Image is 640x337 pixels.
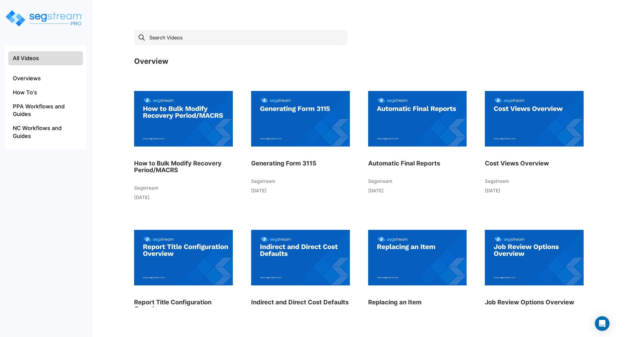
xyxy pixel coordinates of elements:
[8,100,83,121] li: PPA Workflows and Guides
[251,187,350,195] p: [DATE]
[134,85,233,152] img: instructional video
[485,224,584,291] img: instructional video
[485,187,584,195] p: [DATE]
[134,299,233,312] h3: Report Title Configuration Overview
[8,85,83,100] li: How To's
[368,187,467,195] p: [DATE]
[251,299,350,306] h3: Indirect and Direct Cost Defaults
[368,85,467,152] img: instructional video
[134,224,233,291] img: instructional video
[134,30,347,45] input: Search Videos
[485,160,584,167] h3: Cost Views Overview
[368,160,467,167] h3: Automatic Final Reports
[5,9,84,27] img: logo_pro_r.png
[595,316,610,331] div: Open Intercom Messenger
[8,71,83,85] li: Overviews
[485,299,584,306] h3: Job Review Options Overview
[251,224,350,291] img: instructional video
[368,224,467,291] img: instructional video
[8,51,83,65] li: All Videos
[134,194,233,201] p: [DATE]
[8,121,83,143] li: NC Workflows and Guides
[485,85,584,152] img: instructional video
[368,177,467,185] p: Segstream
[251,160,350,167] h3: Generating Form 3115
[251,85,350,152] img: instructional video
[134,184,233,192] p: Segstream
[368,299,467,306] h3: Replacing an Item
[134,160,233,173] h3: How to Bulk Modify Recovery Period/MACRS
[134,57,602,65] h3: Overview
[485,177,584,185] p: Segstream
[251,177,350,185] p: Segstream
